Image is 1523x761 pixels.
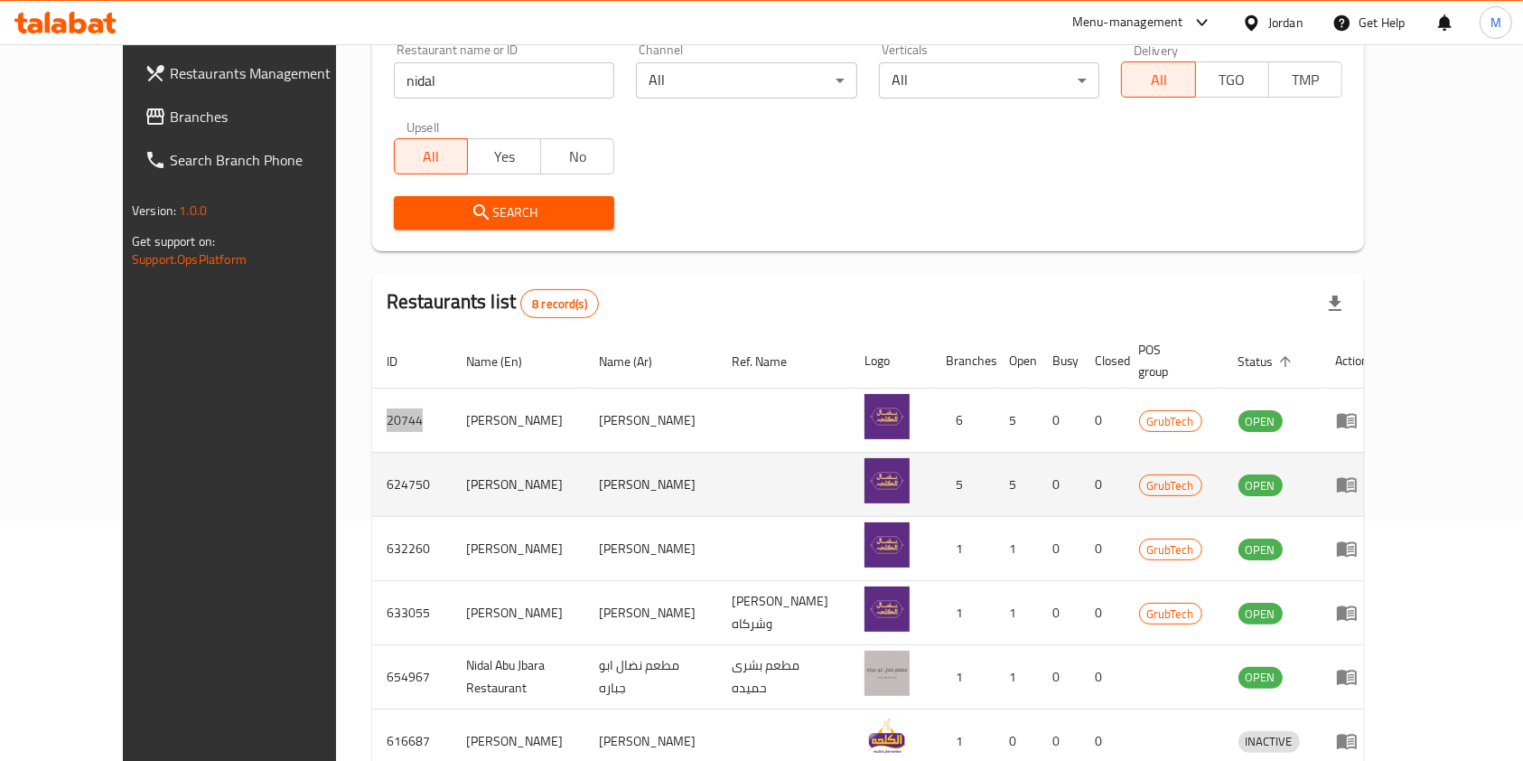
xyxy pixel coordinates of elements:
[1081,389,1125,453] td: 0
[452,517,584,581] td: [PERSON_NAME]
[1140,604,1201,625] span: GrubTech
[406,120,440,133] label: Upsell
[1139,339,1202,382] span: POS group
[1081,645,1125,709] td: 0
[179,199,207,222] span: 1.0.0
[1140,475,1201,496] span: GrubTech
[864,522,910,568] img: Nidal Al Kalha
[995,517,1038,581] td: 1
[931,389,995,453] td: 6
[931,581,995,645] td: 1
[548,144,607,170] span: No
[584,581,717,645] td: [PERSON_NAME]
[995,453,1038,517] td: 5
[636,62,857,99] div: All
[584,453,717,517] td: [PERSON_NAME]
[1238,731,1300,752] span: INACTIVE
[130,138,378,182] a: Search Branch Phone
[717,581,850,645] td: [PERSON_NAME] وشركاه
[879,62,1100,99] div: All
[1238,604,1283,625] span: OPEN
[1238,411,1283,432] span: OPEN
[599,351,676,372] span: Name (Ar)
[1238,474,1283,496] div: OPEN
[1336,602,1369,624] div: Menu
[1238,475,1283,496] span: OPEN
[130,52,378,95] a: Restaurants Management
[1238,667,1283,688] span: OPEN
[540,138,614,174] button: No
[130,95,378,138] a: Branches
[1336,666,1369,688] div: Menu
[1038,581,1081,645] td: 0
[1072,12,1183,33] div: Menu-management
[584,517,717,581] td: [PERSON_NAME]
[394,62,615,99] input: Search for restaurant name or ID..
[132,199,176,222] span: Version:
[995,581,1038,645] td: 1
[1336,538,1369,559] div: Menu
[1238,539,1283,560] div: OPEN
[1313,282,1357,325] div: Export file
[1238,410,1283,432] div: OPEN
[1276,67,1335,93] span: TMP
[394,196,615,230] button: Search
[475,144,534,170] span: Yes
[1038,389,1081,453] td: 0
[864,715,910,760] img: Nidal Alkalha
[452,453,584,517] td: [PERSON_NAME]
[1336,474,1369,495] div: Menu
[467,138,541,174] button: Yes
[1081,517,1125,581] td: 0
[1081,453,1125,517] td: 0
[452,581,584,645] td: [PERSON_NAME]
[1134,43,1179,56] label: Delivery
[584,645,717,709] td: مطعم نضال ابو جباره
[1268,61,1342,98] button: TMP
[732,351,810,372] span: Ref. Name
[864,587,910,632] img: Nidal Al Kalha
[1490,13,1501,33] span: M
[1121,61,1195,98] button: All
[995,334,1038,389] th: Open
[1140,540,1201,560] span: GrubTech
[387,351,421,372] span: ID
[864,651,910,696] img: Nidal Abu Jbara Restaurant
[1081,334,1125,389] th: Closed
[170,62,363,84] span: Restaurants Management
[995,389,1038,453] td: 5
[1238,603,1283,625] div: OPEN
[864,394,910,439] img: Nidal AlKalha
[372,645,452,709] td: 654967
[1238,351,1297,372] span: Status
[995,645,1038,709] td: 1
[1238,667,1283,689] div: OPEN
[1140,411,1201,432] span: GrubTech
[132,248,247,271] a: Support.OpsPlatform
[931,645,995,709] td: 1
[931,517,995,581] td: 1
[521,296,598,313] span: 8 record(s)
[170,149,363,171] span: Search Branch Phone
[1129,67,1188,93] span: All
[372,581,452,645] td: 633055
[452,389,584,453] td: [PERSON_NAME]
[864,458,910,503] img: Nidal Alkalha
[717,645,850,709] td: مطعم بشرى حميده
[466,351,546,372] span: Name (En)
[850,334,931,389] th: Logo
[402,144,461,170] span: All
[1195,61,1269,98] button: TGO
[1268,13,1303,33] div: Jordan
[170,106,363,127] span: Branches
[584,389,717,453] td: [PERSON_NAME]
[1038,517,1081,581] td: 0
[132,230,215,253] span: Get support on:
[452,645,584,709] td: Nidal Abu Jbara Restaurant
[1203,67,1262,93] span: TGO
[1038,453,1081,517] td: 0
[1336,730,1369,752] div: Menu
[394,138,468,174] button: All
[372,389,452,453] td: 20744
